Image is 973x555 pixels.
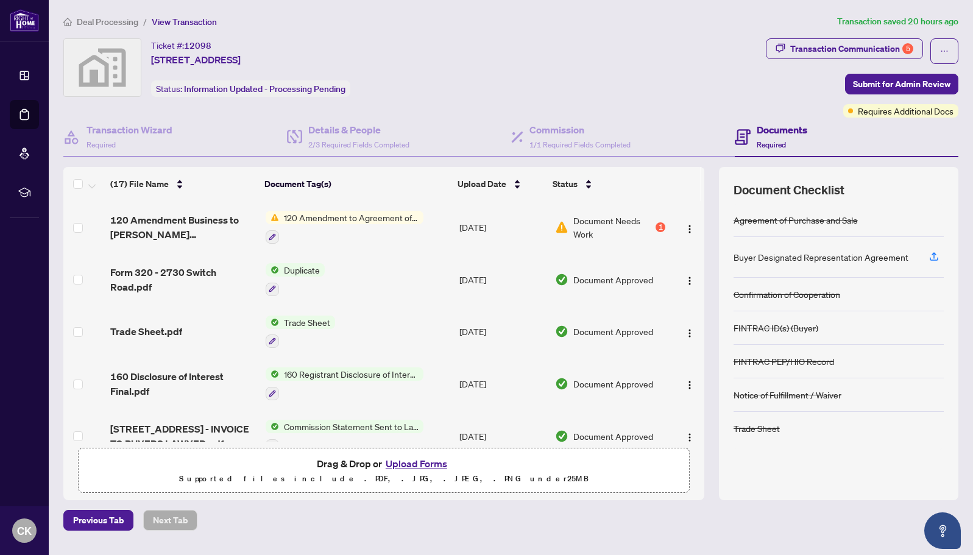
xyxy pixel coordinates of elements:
button: Previous Tab [63,510,133,531]
div: FINTRAC ID(s) (Buyer) [734,321,818,334]
span: Form 320 - 2730 Switch Road.pdf [110,265,256,294]
span: Document Approved [573,377,653,391]
img: Document Status [555,377,568,391]
img: Logo [685,380,695,390]
td: [DATE] [455,201,550,253]
img: Document Status [555,325,568,338]
th: Upload Date [453,167,548,201]
span: 2/3 Required Fields Completed [308,140,409,149]
img: Logo [685,224,695,234]
span: home [63,18,72,26]
button: Logo [680,374,699,394]
button: Submit for Admin Review [845,74,958,94]
img: Status Icon [266,263,279,277]
span: Trade Sheet.pdf [110,324,182,339]
img: Status Icon [266,316,279,329]
button: Status Icon160 Registrant Disclosure of Interest - Acquisition ofProperty [266,367,423,400]
span: Required [87,140,116,149]
h4: Commission [529,122,631,137]
img: Logo [685,328,695,338]
div: Confirmation of Cooperation [734,288,840,301]
span: Status [553,177,578,191]
div: 1 [656,222,665,232]
span: Trade Sheet [279,316,335,329]
span: Deal Processing [77,16,138,27]
span: Drag & Drop orUpload FormsSupported files include .PDF, .JPG, .JPEG, .PNG under25MB [79,448,689,493]
button: Transaction Communication5 [766,38,923,59]
span: Information Updated - Processing Pending [184,83,345,94]
p: Supported files include .PDF, .JPG, .JPEG, .PNG under 25 MB [86,472,682,486]
h4: Details & People [308,122,409,137]
td: [DATE] [455,410,550,462]
span: Duplicate [279,263,325,277]
th: Document Tag(s) [260,167,452,201]
div: Buyer Designated Representation Agreement [734,250,908,264]
div: Status: [151,80,350,97]
span: Document Approved [573,325,653,338]
td: [DATE] [455,306,550,358]
th: Status [548,167,667,201]
th: (17) File Name [105,167,260,201]
img: Status Icon [266,367,279,381]
span: 12098 [184,40,211,51]
div: Ticket #: [151,38,211,52]
span: Upload Date [458,177,506,191]
span: View Transaction [152,16,217,27]
span: 160 Disclosure of Interest Final.pdf [110,369,256,398]
li: / [143,15,147,29]
span: 120 Amendment to Agreement of Purchase and Sale [279,211,423,224]
span: Previous Tab [73,511,124,530]
span: Requires Additional Docs [858,104,954,118]
div: Agreement of Purchase and Sale [734,213,858,227]
img: Logo [685,276,695,286]
img: Document Status [555,430,568,443]
span: Document Approved [573,273,653,286]
button: Logo [680,426,699,446]
td: [DATE] [455,358,550,410]
img: Logo [685,433,695,442]
span: 120 Amendment Business to [PERSON_NAME] [PERSON_NAME].pdf [110,213,256,242]
button: Next Tab [143,510,197,531]
button: Logo [680,270,699,289]
img: Document Status [555,221,568,234]
h4: Transaction Wizard [87,122,172,137]
span: ellipsis [940,47,949,55]
span: 160 Registrant Disclosure of Interest - Acquisition ofProperty [279,367,423,381]
button: Logo [680,322,699,341]
div: Transaction Communication [790,39,913,58]
span: Required [757,140,786,149]
img: svg%3e [64,39,141,96]
button: Open asap [924,512,961,549]
span: 1/1 Required Fields Completed [529,140,631,149]
div: Notice of Fulfillment / Waiver [734,388,841,401]
span: [STREET_ADDRESS] [151,52,241,67]
span: Drag & Drop or [317,456,451,472]
span: [STREET_ADDRESS] - INVOICE TO BUYERS LAWYER.pdf [110,422,256,451]
div: Trade Sheet [734,422,780,435]
span: Document Checklist [734,182,844,199]
button: Upload Forms [382,456,451,472]
span: Submit for Admin Review [853,74,950,94]
img: Status Icon [266,420,279,433]
img: logo [10,9,39,32]
button: Status IconTrade Sheet [266,316,335,348]
button: Status IconCommission Statement Sent to Landlord [266,420,423,453]
button: Status Icon120 Amendment to Agreement of Purchase and Sale [266,211,423,244]
h4: Documents [757,122,807,137]
button: Logo [680,217,699,237]
div: FINTRAC PEP/HIO Record [734,355,834,368]
span: Document Needs Work [573,214,653,241]
span: CK [17,522,32,539]
img: Status Icon [266,211,279,224]
button: Status IconDuplicate [266,263,325,296]
span: Commission Statement Sent to Landlord [279,420,423,433]
img: Document Status [555,273,568,286]
div: 5 [902,43,913,54]
article: Transaction saved 20 hours ago [837,15,958,29]
span: (17) File Name [110,177,169,191]
td: [DATE] [455,253,550,306]
span: Document Approved [573,430,653,443]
